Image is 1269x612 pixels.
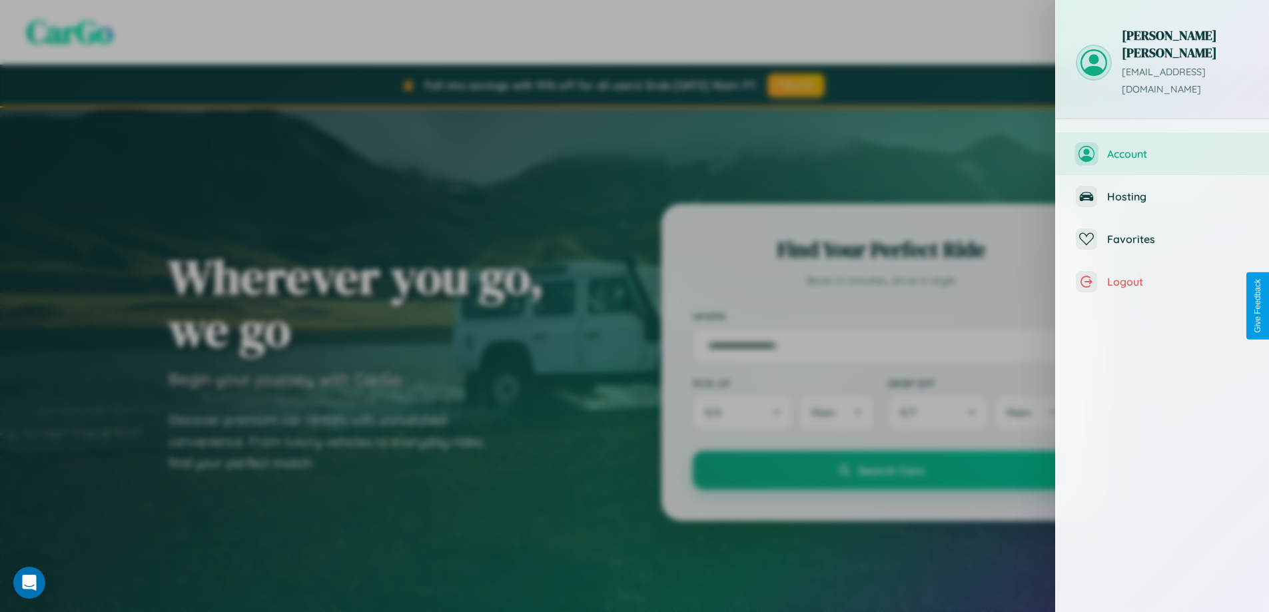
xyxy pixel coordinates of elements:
button: Account [1056,133,1269,175]
div: Open Intercom Messenger [13,567,45,599]
p: [EMAIL_ADDRESS][DOMAIN_NAME] [1122,64,1249,99]
button: Hosting [1056,175,1269,218]
h3: [PERSON_NAME] [PERSON_NAME] [1122,27,1249,61]
span: Favorites [1107,232,1249,246]
span: Account [1107,147,1249,160]
button: Favorites [1056,218,1269,260]
button: Logout [1056,260,1269,303]
div: Give Feedback [1253,279,1262,333]
span: Hosting [1107,190,1249,203]
span: Logout [1107,275,1249,288]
